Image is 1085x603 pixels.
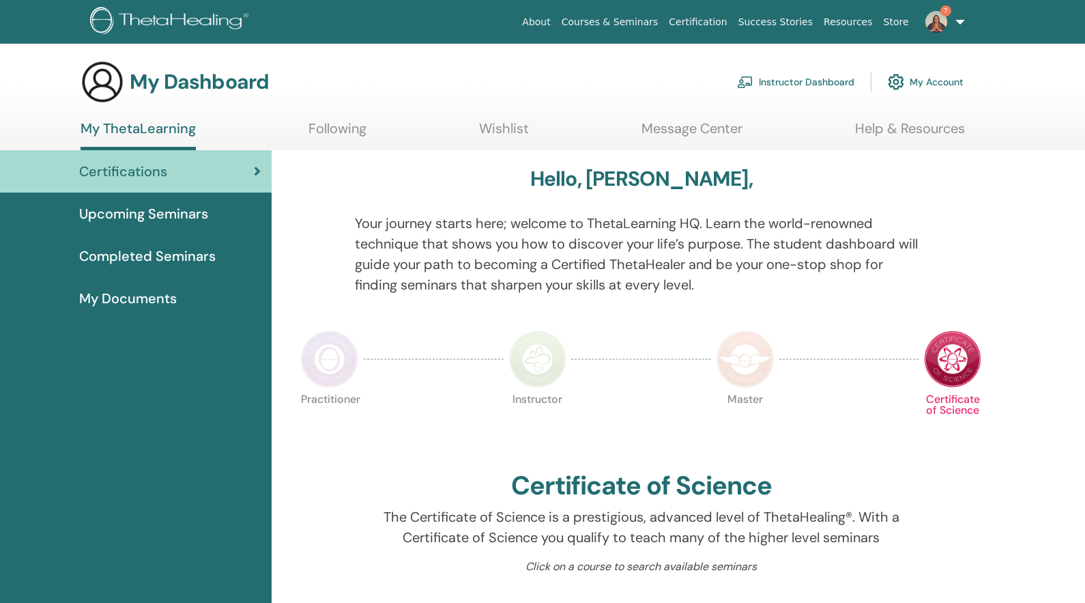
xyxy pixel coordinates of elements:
a: Instructor Dashboard [737,67,854,97]
img: Practitioner [301,331,358,388]
a: My Account [888,67,964,97]
span: Upcoming Seminars [79,204,208,224]
p: The Certificate of Science is a prestigious, advanced level of ThetaHealing®. With a Certificate ... [355,507,927,548]
h3: My Dashboard [130,70,269,94]
span: My Documents [79,288,177,309]
img: Master [717,331,774,388]
span: Completed Seminars [79,246,216,266]
p: Practitioner [301,394,358,451]
img: logo.png [90,7,253,38]
img: cog.svg [888,70,904,94]
a: Courses & Seminars [556,10,664,35]
span: Certifications [79,161,167,182]
a: Success Stories [733,10,818,35]
a: Following [308,120,366,147]
h2: Certificate of Science [511,471,772,502]
a: Message Center [641,120,742,147]
a: My ThetaLearning [81,120,196,150]
h3: Hello, [PERSON_NAME], [530,167,753,191]
span: 7 [940,5,951,16]
p: Your journey starts here; welcome to ThetaLearning HQ. Learn the world-renowned technique that sh... [355,213,927,295]
img: Certificate of Science [924,331,981,388]
a: Help & Resources [855,120,965,147]
img: default.jpg [925,11,947,33]
a: Wishlist [479,120,529,147]
p: Certificate of Science [924,394,981,451]
p: Click on a course to search available seminars [355,559,927,575]
p: Master [717,394,774,451]
a: Store [878,10,914,35]
img: Instructor [509,331,566,388]
img: generic-user-icon.jpg [81,60,124,104]
a: Certification [663,10,732,35]
a: About [517,10,555,35]
img: chalkboard-teacher.svg [737,76,753,88]
p: Instructor [509,394,566,451]
a: Resources [818,10,878,35]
